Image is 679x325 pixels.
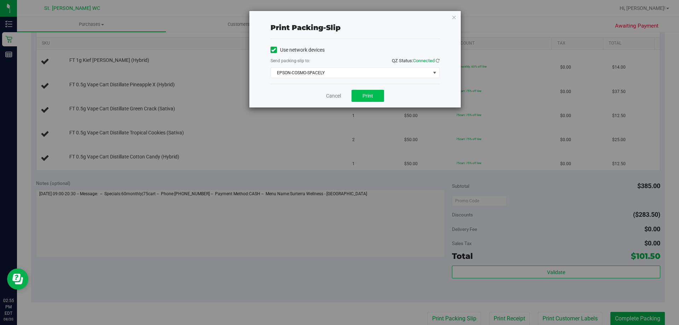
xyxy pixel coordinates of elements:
[271,23,341,32] span: Print packing-slip
[430,68,439,78] span: select
[413,58,435,63] span: Connected
[271,68,430,78] span: EPSON-COSMO-SPACELY
[362,93,373,99] span: Print
[326,92,341,100] a: Cancel
[352,90,384,102] button: Print
[7,268,28,290] iframe: Resource center
[271,58,310,64] label: Send packing-slip to:
[271,46,325,54] label: Use network devices
[392,58,440,63] span: QZ Status:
